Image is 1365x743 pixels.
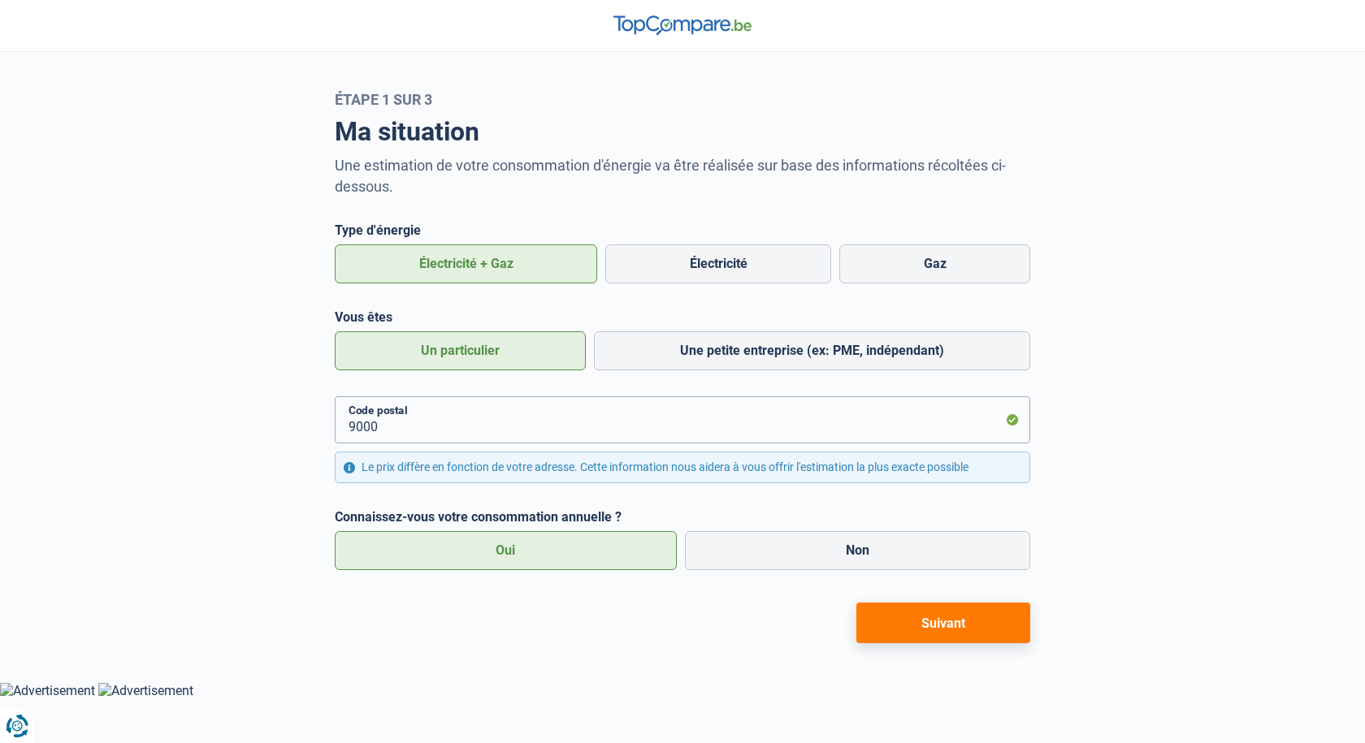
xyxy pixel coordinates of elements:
[335,116,1030,147] h1: Ma situation
[98,683,193,698] img: Advertisement
[856,603,1030,643] button: Suivant
[335,531,677,570] label: Oui
[594,331,1030,370] label: Une petite entreprise (ex: PME, indépendant)
[335,309,1030,325] legend: Vous êtes
[605,244,831,283] label: Électricité
[335,222,1030,238] legend: Type d'énergie
[335,331,586,370] label: Un particulier
[839,244,1030,283] label: Gaz
[335,91,1030,108] div: Étape 1 sur 3
[335,396,1030,443] input: 1000
[335,155,1030,196] p: Une estimation de votre consommation d'énergie va être réalisée sur base des informations récolté...
[613,15,752,35] img: TopCompare.be
[335,509,1030,525] legend: Connaissez-vous votre consommation annuelle ?
[335,244,597,283] label: Électricité + Gaz
[685,531,1031,570] label: Non
[335,451,1030,483] div: Le prix diffère en fonction de votre adresse. Cette information nous aidera à vous offrir l'estim...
